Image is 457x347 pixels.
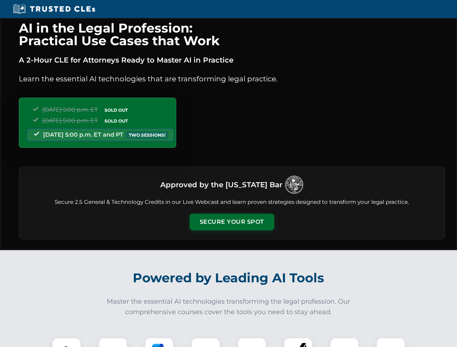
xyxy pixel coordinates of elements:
p: A 2-Hour CLE for Attorneys Ready to Master AI in Practice [19,54,445,66]
p: Secure 2.5 General & Technology Credits in our Live Webcast and learn proven strategies designed ... [28,198,436,206]
span: SOLD OUT [102,106,130,114]
h1: AI in the Legal Profession: Practical Use Cases that Work [19,22,445,47]
p: Master the essential AI technologies transforming the legal profession. Our comprehensive courses... [102,296,355,317]
img: Logo [285,176,303,194]
span: SOLD OUT [102,117,130,125]
img: Trusted CLEs [11,4,97,14]
p: Learn the essential AI technologies that are transforming legal practice. [19,73,445,85]
h2: Powered by Leading AI Tools [28,265,429,291]
span: [DATE] 5:00 p.m. ET [42,117,98,124]
h3: Approved by the [US_STATE] Bar [160,178,282,191]
span: [DATE] 5:00 p.m. ET [42,106,98,113]
button: Secure Your Spot [190,214,274,230]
